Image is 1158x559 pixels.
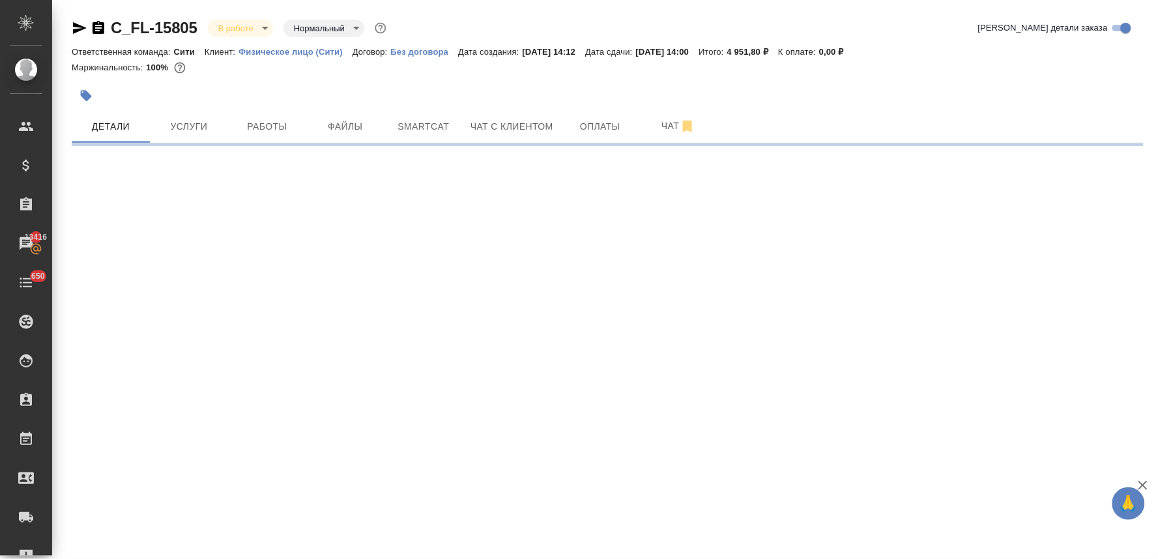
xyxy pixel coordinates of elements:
[392,119,455,135] span: Smartcat
[111,19,197,36] a: C_FL-15805
[239,46,353,57] a: Физическое лицо (Сити)
[72,63,146,72] p: Маржинальность:
[1118,490,1140,517] span: 🙏
[91,20,106,36] button: Скопировать ссылку
[391,47,459,57] p: Без договора
[978,21,1108,35] span: [PERSON_NAME] детали заказа
[146,63,171,72] p: 100%
[680,119,695,134] svg: Отписаться
[458,47,522,57] p: Дата создания:
[3,266,49,299] a: 650
[205,47,239,57] p: Клиент:
[727,47,779,57] p: 4 951,80 ₽
[171,59,188,76] button: 0.77 RUB;
[314,119,377,135] span: Файлы
[585,47,635,57] p: Дата сдачи:
[174,47,205,57] p: Сити
[290,23,349,34] button: Нормальный
[72,47,174,57] p: Ответственная команда:
[3,227,49,260] a: 13416
[80,119,142,135] span: Детали
[236,119,298,135] span: Работы
[158,119,220,135] span: Услуги
[23,270,53,283] span: 650
[239,47,353,57] p: Физическое лицо (Сити)
[17,231,55,244] span: 13416
[72,81,100,110] button: Добавить тэг
[819,47,854,57] p: 0,00 ₽
[523,47,586,57] p: [DATE] 14:12
[636,47,699,57] p: [DATE] 14:00
[214,23,257,34] button: В работе
[778,47,819,57] p: К оплате:
[283,20,364,37] div: В работе
[470,119,553,135] span: Чат с клиентом
[391,46,459,57] a: Без договора
[208,20,273,37] div: В работе
[372,20,389,36] button: Доп статусы указывают на важность/срочность заказа
[647,118,710,134] span: Чат
[569,119,631,135] span: Оплаты
[699,47,727,57] p: Итого:
[353,47,391,57] p: Договор:
[1112,487,1145,520] button: 🙏
[72,20,87,36] button: Скопировать ссылку для ЯМессенджера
